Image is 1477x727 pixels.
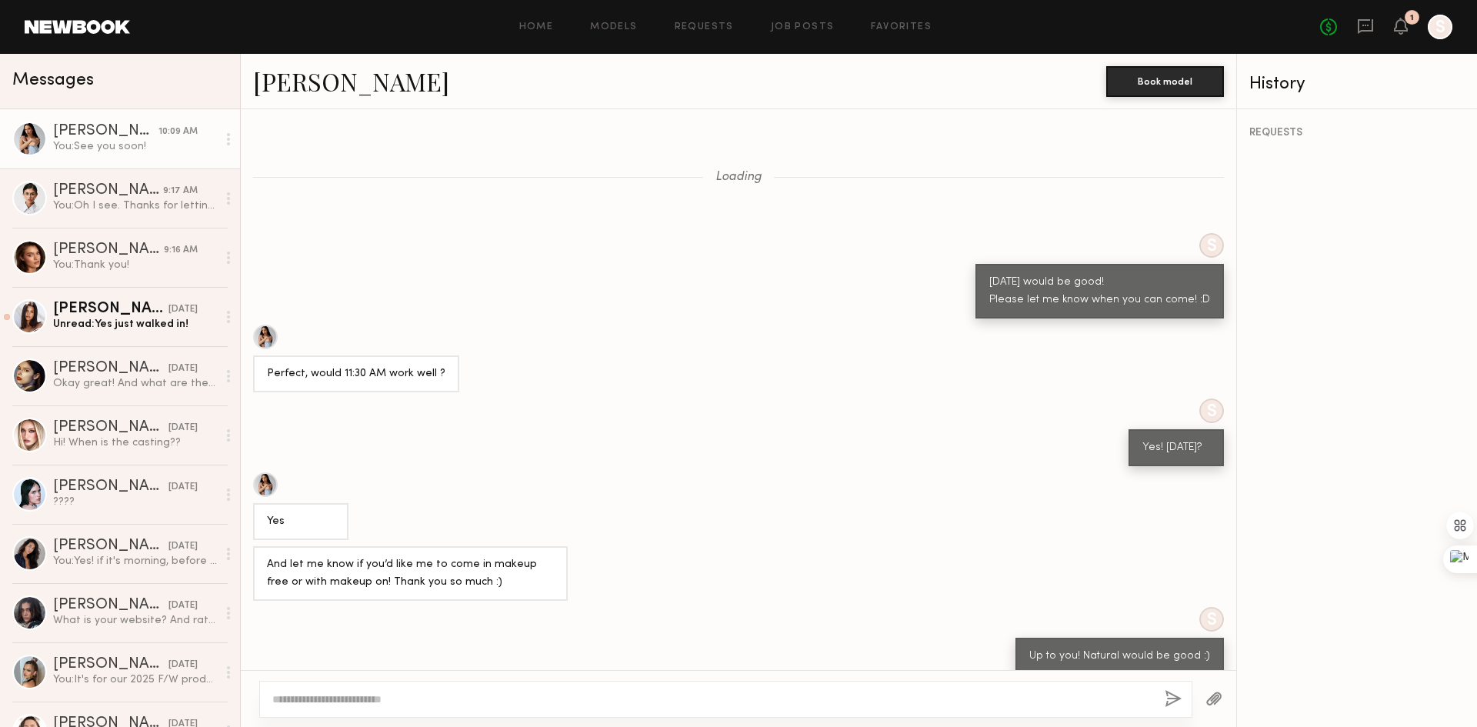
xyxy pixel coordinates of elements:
[53,376,217,391] div: Okay great! And what are the job details?
[168,539,198,554] div: [DATE]
[519,22,554,32] a: Home
[53,302,168,317] div: [PERSON_NAME]
[1410,14,1414,22] div: 1
[168,480,198,495] div: [DATE]
[715,171,762,184] span: Loading
[771,22,835,32] a: Job Posts
[163,184,198,198] div: 9:17 AM
[267,556,554,592] div: And let me know if you’d like me to come in makeup free or with makeup on! Thank you so much :)
[168,302,198,317] div: [DATE]
[53,554,217,569] div: You: Yes! if it's morning, before 11 am would work, if afternoon, before 3pm or after 4 pm. Pleas...
[989,274,1210,309] div: [DATE] would be good! Please let me know when you can come! :D
[253,65,449,98] a: [PERSON_NAME]
[267,365,445,383] div: Perfect, would 11:30 AM work well ?
[1029,648,1210,665] div: Up to you! Natural would be good :)
[53,124,158,139] div: [PERSON_NAME]
[53,539,168,554] div: [PERSON_NAME]
[53,183,163,198] div: [PERSON_NAME]
[168,362,198,376] div: [DATE]
[53,139,217,154] div: You: See you soon!
[53,435,217,450] div: Hi! When is the casting??
[53,361,168,376] div: [PERSON_NAME]
[1106,74,1224,87] a: Book model
[871,22,932,32] a: Favorites
[53,479,168,495] div: [PERSON_NAME]
[1142,439,1210,457] div: Yes! [DATE]?
[1249,75,1465,93] div: History
[53,258,217,272] div: You: Thank you!
[158,125,198,139] div: 10:09 AM
[53,657,168,672] div: [PERSON_NAME]
[53,420,168,435] div: [PERSON_NAME]
[168,658,198,672] div: [DATE]
[168,421,198,435] div: [DATE]
[53,598,168,613] div: [PERSON_NAME]
[53,317,217,332] div: Unread: Yes just walked in!
[1106,66,1224,97] button: Book model
[168,599,198,613] div: [DATE]
[53,672,217,687] div: You: It's for our 2025 F/W product shots. If you can work with us directly it would be better for...
[675,22,734,32] a: Requests
[164,243,198,258] div: 9:16 AM
[53,198,217,213] div: You: Oh I see. Thanks for letting us know! :)
[53,613,217,628] div: What is your website? And rate?
[53,242,164,258] div: [PERSON_NAME]
[267,513,335,531] div: Yes
[590,22,637,32] a: Models
[12,72,94,89] span: Messages
[1428,15,1452,39] a: S
[53,495,217,509] div: ????
[1249,128,1465,138] div: REQUESTS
